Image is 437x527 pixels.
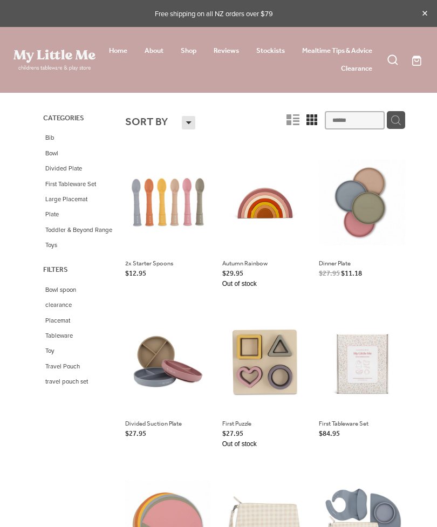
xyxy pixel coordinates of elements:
h3: CATEGORIES [43,111,113,126]
span: Bowl [45,148,122,157]
a: About [145,44,163,58]
span: Tableware [45,331,122,339]
span: Toys [45,242,122,249]
a: Mealtime Tips & Advice [302,44,372,58]
p: Free shipping on all NZ orders over $79 [13,9,414,18]
a: Clearance [341,62,372,76]
li: m [305,111,318,129]
span: Toddler & Beyond Range [45,225,122,234]
span: Divided Plate [45,165,122,172]
span: Bib [45,133,122,142]
span: Toy [45,346,122,355]
span: Travel Pouch [45,361,122,370]
span: clearance [45,300,122,309]
span: Divided Plate [45,163,122,172]
span: clearance [45,302,122,309]
span: Plate [45,211,122,218]
span: Bowl spoon [45,285,122,293]
h3: FILTERS [43,262,113,278]
span: Toy [45,347,122,354]
span: Placemat [45,317,122,324]
span: Large Placemat [45,194,122,203]
span: First Tableware Set [45,179,122,188]
span: Travel Pouch [45,363,122,370]
a: Home [109,44,127,58]
span: H [185,112,193,129]
span: First Tableware Set [45,181,122,188]
li: n [286,111,300,129]
div: SORT BY [125,117,195,129]
span: Placemat [45,316,122,324]
span: Toddler & Beyond Range [45,227,122,234]
a: Shop [181,44,196,58]
span: Bowl spoon [45,286,122,293]
span: Large Placemat [45,196,122,203]
span: Bib [45,134,122,141]
span: travel pouch set [45,378,122,385]
span: Plate [45,210,122,218]
span: Toys [45,240,122,249]
span: travel pouch set [45,377,122,385]
span: Bowl [45,150,122,157]
a: My Little Me Ltd homepage [13,44,95,76]
a: Reviews [214,44,239,58]
span: Tableware [45,332,122,339]
a: Stockists [256,44,285,58]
